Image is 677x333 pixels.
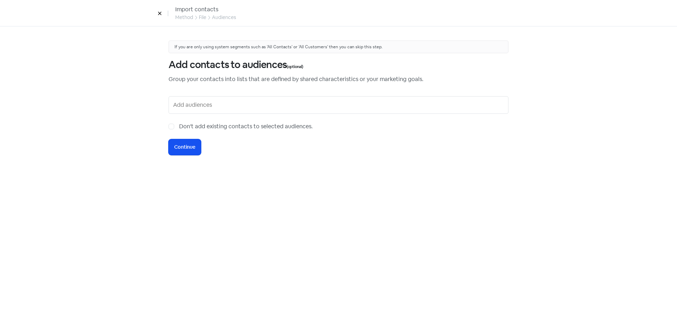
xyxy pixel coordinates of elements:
div: Import contacts [175,5,236,14]
div: File [199,14,206,21]
label: Don't add existing contacts to selected audiences. [179,122,313,131]
input: Add audiences [173,99,505,111]
div: Method [175,14,193,21]
div: Audiences [212,14,236,21]
p: Group your contacts into lists that are defined by shared characteristics or your marketing goals. [169,75,508,84]
div: If you are only using system segments such as 'All Contacts' or 'All Customers' then you can skip... [169,41,508,53]
h3: Add contacts to audiences [169,59,508,71]
span: Continue [174,143,195,151]
small: (optional) [287,63,303,70]
button: Continue [169,139,201,155]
